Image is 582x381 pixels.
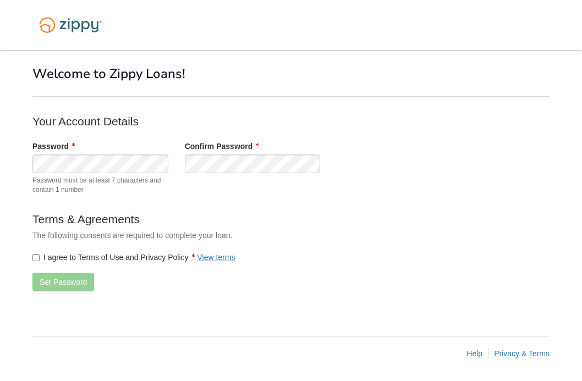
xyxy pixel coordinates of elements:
[32,176,168,195] span: Password must be at least 7 characters and contain 1 number
[32,12,108,38] img: Logo
[197,253,235,262] a: View terms
[32,211,473,227] p: Terms & Agreements
[32,67,550,81] h1: Welcome to Zippy Loans!
[494,349,550,358] a: Privacy & Terms
[32,252,235,263] label: I agree to Terms of Use and Privacy Policy
[32,273,94,291] button: Set Password
[32,113,473,129] p: Your Account Details
[466,349,482,358] a: Help
[32,230,473,241] p: The following consents are required to complete your loan.
[32,254,40,261] input: I agree to Terms of Use and Privacy PolicyView terms
[185,154,321,173] input: Verify Password
[32,141,75,152] label: Password
[185,141,259,152] label: Confirm Password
